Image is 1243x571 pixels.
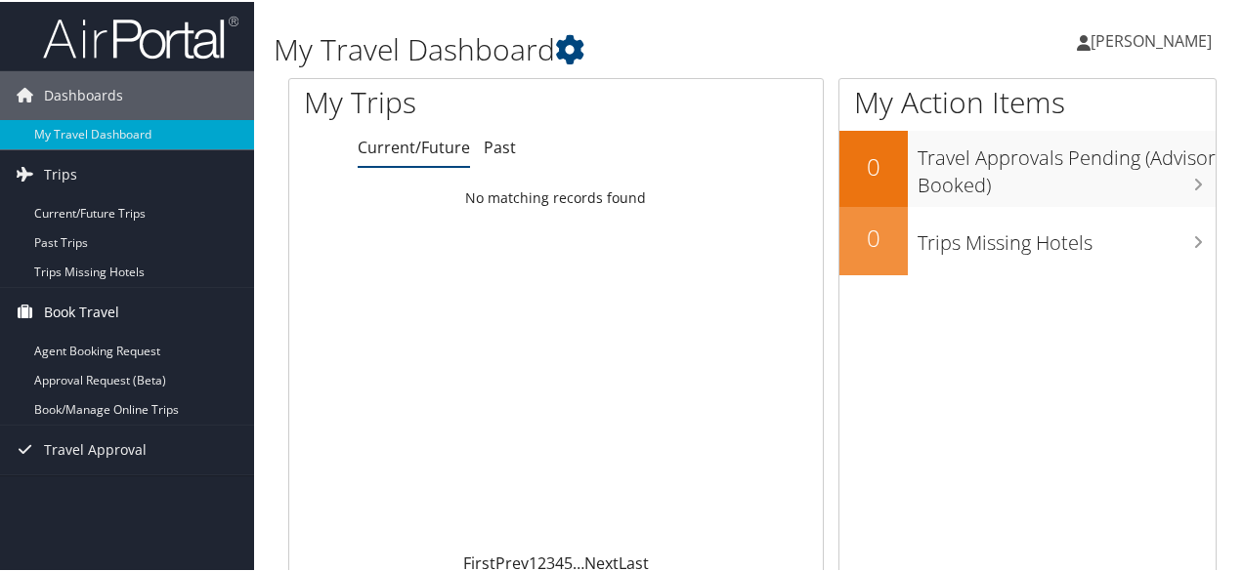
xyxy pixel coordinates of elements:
h2: 0 [839,148,908,182]
a: Current/Future [358,135,470,156]
h3: Travel Approvals Pending (Advisor Booked) [918,133,1216,197]
span: Travel Approval [44,424,147,472]
h1: My Travel Dashboard [274,27,912,68]
a: Past [484,135,516,156]
span: Dashboards [44,69,123,118]
span: [PERSON_NAME] [1091,28,1212,50]
h1: My Action Items [839,80,1216,121]
td: No matching records found [289,179,823,214]
img: airportal-logo.png [43,13,238,59]
a: 0Travel Approvals Pending (Advisor Booked) [839,129,1216,204]
span: Trips [44,148,77,197]
h1: My Trips [304,80,585,121]
span: Book Travel [44,286,119,335]
h3: Trips Missing Hotels [918,218,1216,255]
a: 0Trips Missing Hotels [839,205,1216,273]
a: [PERSON_NAME] [1077,10,1231,68]
h2: 0 [839,220,908,253]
